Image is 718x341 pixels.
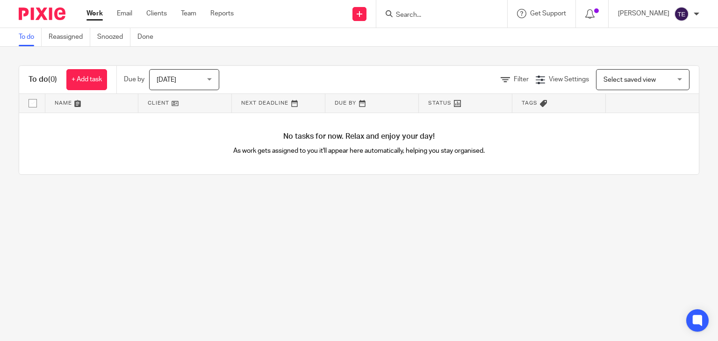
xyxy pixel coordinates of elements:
a: + Add task [66,69,107,90]
span: [DATE] [157,77,176,83]
a: Team [181,9,196,18]
p: As work gets assigned to you it'll appear here automatically, helping you stay organised. [189,146,529,156]
a: Reports [210,9,234,18]
span: Select saved view [603,77,656,83]
h4: No tasks for now. Relax and enjoy your day! [19,132,699,142]
img: svg%3E [674,7,689,21]
p: Due by [124,75,144,84]
span: (0) [48,76,57,83]
span: View Settings [549,76,589,83]
img: Pixie [19,7,65,20]
a: Clients [146,9,167,18]
a: Reassigned [49,28,90,46]
a: Snoozed [97,28,130,46]
span: Tags [522,100,538,106]
h1: To do [29,75,57,85]
span: Get Support [530,10,566,17]
a: Done [137,28,160,46]
input: Search [395,11,479,20]
p: [PERSON_NAME] [618,9,669,18]
span: Filter [514,76,529,83]
a: Email [117,9,132,18]
a: Work [86,9,103,18]
a: To do [19,28,42,46]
